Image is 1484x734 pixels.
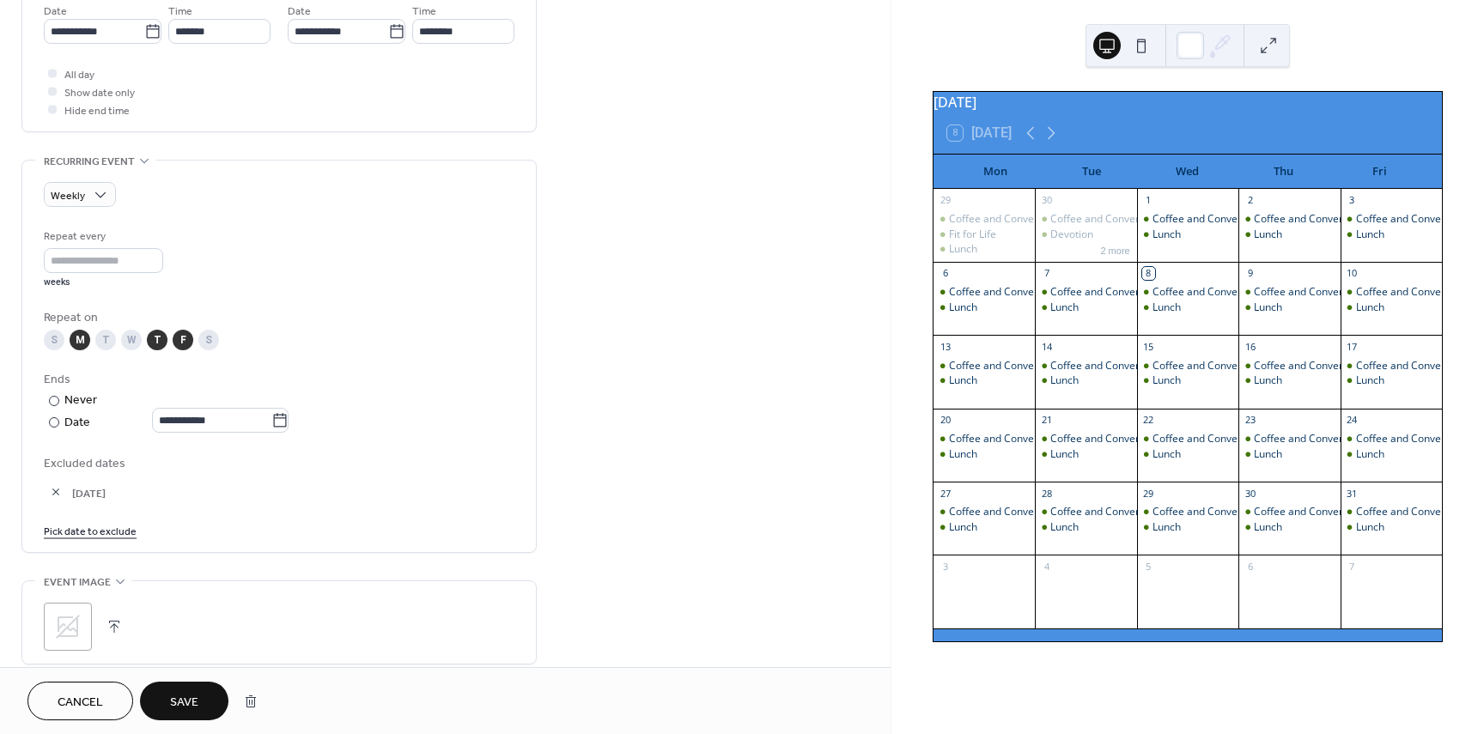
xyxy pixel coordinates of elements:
[1035,520,1136,535] div: Lunch
[1341,447,1442,462] div: Lunch
[1244,340,1256,353] div: 16
[1142,560,1155,573] div: 5
[1035,505,1136,519] div: Coffee and Conversation
[1238,373,1340,388] div: Lunch
[1346,560,1359,573] div: 7
[1137,227,1238,242] div: Lunch
[949,212,1067,227] div: Coffee and Conversation
[1142,414,1155,427] div: 22
[288,3,311,21] span: Date
[1050,505,1169,519] div: Coffee and Conversation
[1050,520,1079,535] div: Lunch
[1137,373,1238,388] div: Lunch
[1254,373,1282,388] div: Lunch
[1137,520,1238,535] div: Lunch
[1346,267,1359,280] div: 10
[170,694,198,712] span: Save
[934,285,1035,300] div: Coffee and Conversation
[1346,487,1359,500] div: 31
[1346,340,1359,353] div: 17
[1356,373,1384,388] div: Lunch
[934,242,1035,257] div: Lunch
[1254,505,1372,519] div: Coffee and Conversation
[140,682,228,720] button: Save
[44,371,511,389] div: Ends
[1356,505,1475,519] div: Coffee and Conversation
[44,153,135,171] span: Recurring event
[934,505,1035,519] div: Coffee and Conversation
[1040,414,1053,427] div: 21
[1050,447,1079,462] div: Lunch
[1238,432,1340,446] div: Coffee and Conversation
[1137,505,1238,519] div: Coffee and Conversation
[44,603,92,651] div: ;
[1356,227,1384,242] div: Lunch
[1356,285,1475,300] div: Coffee and Conversation
[1346,414,1359,427] div: 24
[934,359,1035,373] div: Coffee and Conversation
[1050,212,1169,227] div: Coffee and Conversation
[1244,487,1256,500] div: 30
[1238,359,1340,373] div: Coffee and Conversation
[1356,447,1384,462] div: Lunch
[934,432,1035,446] div: Coffee and Conversation
[1341,212,1442,227] div: Coffee and Conversation
[1142,194,1155,207] div: 1
[1341,227,1442,242] div: Lunch
[939,414,952,427] div: 20
[949,300,977,315] div: Lunch
[1356,520,1384,535] div: Lunch
[934,212,1035,227] div: Coffee and Conversation
[1050,373,1079,388] div: Lunch
[1035,359,1136,373] div: Coffee and Conversation
[44,573,111,591] span: Event image
[1153,447,1181,462] div: Lunch
[1254,359,1372,373] div: Coffee and Conversation
[939,340,952,353] div: 13
[147,330,167,350] div: T
[949,447,977,462] div: Lunch
[1341,300,1442,315] div: Lunch
[1035,212,1136,227] div: Coffee and Conversation
[1137,447,1238,462] div: Lunch
[1040,194,1053,207] div: 30
[1137,432,1238,446] div: Coffee and Conversation
[1356,432,1475,446] div: Coffee and Conversation
[1050,227,1093,242] div: Devotion
[934,520,1035,535] div: Lunch
[939,487,952,500] div: 27
[949,505,1067,519] div: Coffee and Conversation
[44,523,137,541] span: Pick date to exclude
[1341,285,1442,300] div: Coffee and Conversation
[1346,194,1359,207] div: 3
[44,227,160,246] div: Repeat every
[1238,447,1340,462] div: Lunch
[1254,432,1372,446] div: Coffee and Conversation
[173,330,193,350] div: F
[58,694,103,712] span: Cancel
[1238,285,1340,300] div: Coffee and Conversation
[934,227,1035,242] div: Fit for Life
[1050,432,1169,446] div: Coffee and Conversation
[934,373,1035,388] div: Lunch
[1254,227,1282,242] div: Lunch
[1341,520,1442,535] div: Lunch
[1153,285,1271,300] div: Coffee and Conversation
[64,66,94,84] span: All day
[64,413,289,433] div: Date
[1238,300,1340,315] div: Lunch
[949,227,996,242] div: Fit for Life
[51,186,85,206] span: Weekly
[64,84,135,102] span: Show date only
[1332,155,1428,189] div: Fri
[198,330,219,350] div: S
[1153,505,1271,519] div: Coffee and Conversation
[1244,414,1256,427] div: 23
[949,359,1067,373] div: Coffee and Conversation
[1153,212,1271,227] div: Coffee and Conversation
[64,391,98,409] div: Never
[1236,155,1332,189] div: Thu
[27,682,133,720] button: Cancel
[1153,432,1271,446] div: Coffee and Conversation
